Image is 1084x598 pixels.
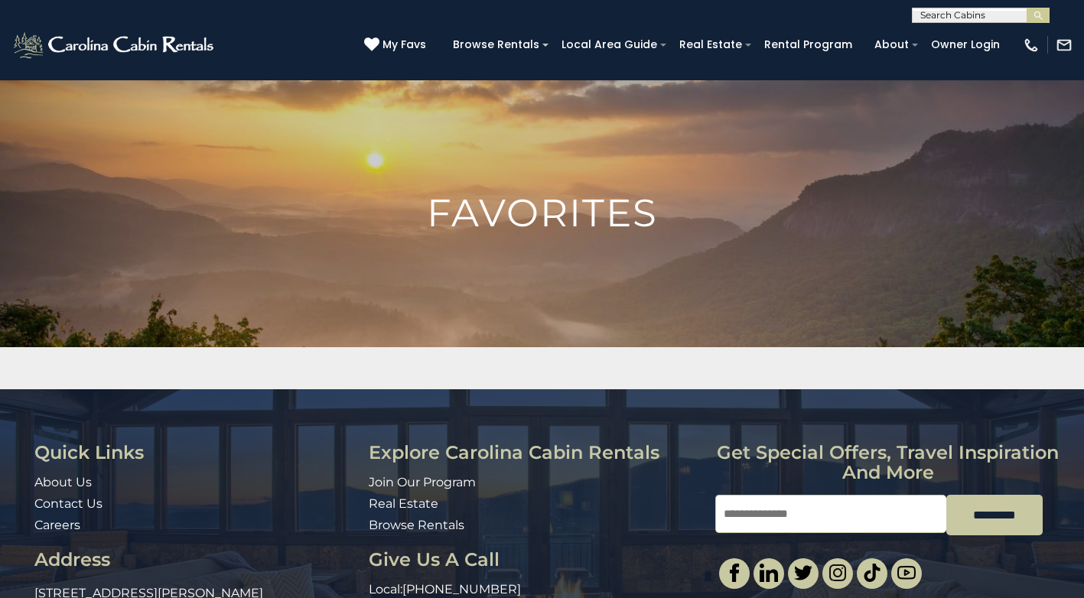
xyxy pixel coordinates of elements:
img: youtube-light.svg [897,564,916,582]
h3: Get special offers, travel inspiration and more [715,443,1061,483]
a: Browse Rentals [445,33,547,57]
h3: Quick Links [34,443,357,463]
a: Contact Us [34,496,103,511]
img: instagram-single.svg [828,564,847,582]
a: Real Estate [369,496,438,511]
a: Owner Login [923,33,1008,57]
img: linkedin-single.svg [760,564,778,582]
img: twitter-single.svg [794,564,812,582]
a: [PHONE_NUMBER] [402,582,521,596]
a: Browse Rentals [369,518,464,532]
a: About Us [34,475,92,489]
h3: Explore Carolina Cabin Rentals [369,443,703,463]
img: White-1-2.png [11,30,218,60]
a: About [867,33,916,57]
a: Join Our Program [369,475,476,489]
a: Careers [34,518,80,532]
img: facebook-single.svg [725,564,744,582]
h3: Give Us A Call [369,550,703,570]
span: My Favs [382,37,426,53]
a: Rental Program [757,33,860,57]
a: My Favs [364,37,430,54]
img: phone-regular-white.png [1023,37,1040,54]
h3: Address [34,550,357,570]
img: mail-regular-white.png [1056,37,1073,54]
img: tiktok.svg [863,564,881,582]
a: Local Area Guide [554,33,665,57]
a: Real Estate [672,33,750,57]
